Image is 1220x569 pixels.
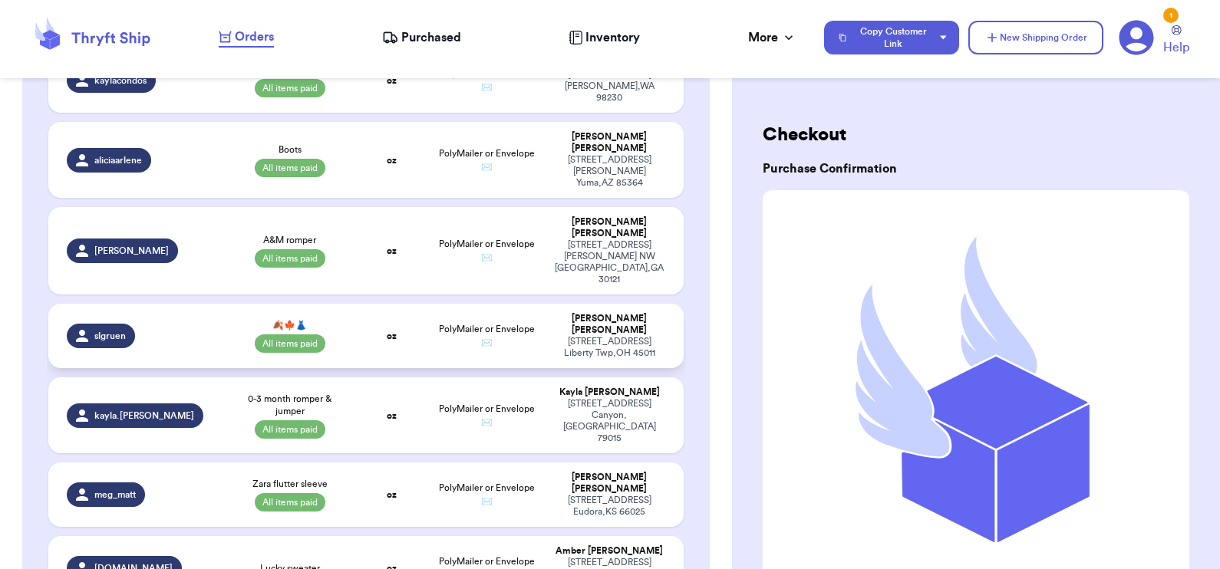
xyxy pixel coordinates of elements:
[1163,38,1189,57] span: Help
[439,483,535,506] span: PolyMailer or Envelope ✉️
[553,472,665,495] div: [PERSON_NAME] [PERSON_NAME]
[255,420,325,439] span: All items paid
[553,239,665,285] div: [STREET_ADDRESS][PERSON_NAME] NW [GEOGRAPHIC_DATA] , GA 30121
[235,28,274,46] span: Orders
[439,239,535,262] span: PolyMailer or Envelope ✉️
[255,79,325,97] span: All items paid
[553,386,665,398] div: Kayla [PERSON_NAME]
[1163,8,1179,23] div: 1
[585,28,640,47] span: Inventory
[569,28,640,47] a: Inventory
[387,156,397,165] strong: oz
[255,493,325,511] span: All items paid
[382,28,461,47] a: Purchased
[387,490,397,499] strong: oz
[553,495,665,518] div: [STREET_ADDRESS] Eudora , KS 66025
[553,336,665,359] div: [STREET_ADDRESS] Liberty Twp , OH 45011
[968,21,1103,54] button: New Shipping Order
[439,324,535,347] span: PolyMailer or Envelope ✉️
[1119,20,1154,55] a: 1
[94,245,169,257] span: [PERSON_NAME]
[439,404,535,427] span: PolyMailer or Envelope ✉️
[439,149,535,172] span: PolyMailer or Envelope ✉️
[255,159,325,177] span: All items paid
[1163,25,1189,57] a: Help
[94,154,142,166] span: aliciaarlene
[255,334,325,353] span: All items paid
[94,488,136,501] span: meg_matt
[279,143,302,156] span: Boots
[748,28,796,47] div: More
[553,154,665,189] div: [STREET_ADDRESS][PERSON_NAME] Yuma , AZ 85364
[553,313,665,336] div: [PERSON_NAME] [PERSON_NAME]
[387,246,397,255] strong: oz
[553,216,665,239] div: [PERSON_NAME] [PERSON_NAME]
[263,234,316,246] span: A&M romper
[763,160,1189,178] h3: Purchase Confirmation
[252,478,328,490] span: Zara flutter sleeve
[94,409,194,422] span: kayla.[PERSON_NAME]
[255,249,325,268] span: All items paid
[553,545,665,557] div: Amber [PERSON_NAME]
[387,76,397,85] strong: oz
[553,398,665,444] div: [STREET_ADDRESS] Canyon , [GEOGRAPHIC_DATA] 79015
[553,69,665,104] div: [STREET_ADDRESS] [PERSON_NAME] , WA 98230
[387,411,397,420] strong: oz
[401,28,461,47] span: Purchased
[272,319,307,331] span: 🍂🍁👗
[236,393,345,417] span: 0-3 month romper & jumper
[94,330,126,342] span: slgruen
[219,28,274,48] a: Orders
[553,131,665,154] div: [PERSON_NAME] [PERSON_NAME]
[387,331,397,340] strong: oz
[824,21,959,54] button: Copy Customer Link
[94,74,147,87] span: kaylacondos
[763,123,1189,147] h2: Checkout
